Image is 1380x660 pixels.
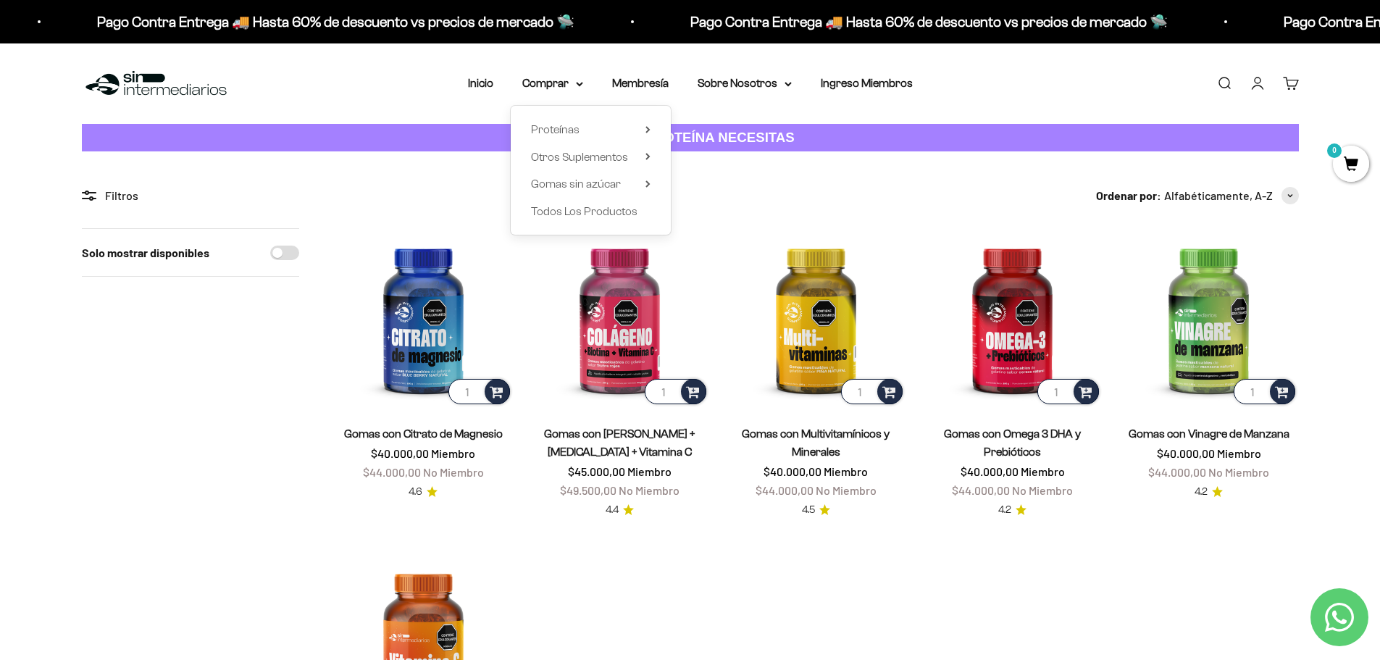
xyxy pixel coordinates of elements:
span: No Miembro [816,483,877,497]
mark: 0 [1326,142,1343,159]
a: Gomas con Citrato de Magnesio [344,427,503,440]
span: Miembro [1217,446,1261,460]
button: Alfabéticamente, A-Z [1164,186,1299,205]
a: Ingreso Miembros [821,77,913,89]
span: No Miembro [423,465,484,479]
span: Proteínas [531,123,580,135]
p: Pago Contra Entrega 🚚 Hasta 60% de descuento vs precios de mercado 🛸 [88,10,566,33]
p: Pago Contra Entrega 🚚 Hasta 60% de descuento vs precios de mercado 🛸 [682,10,1159,33]
a: Gomas con Omega 3 DHA y Prebióticos [944,427,1081,458]
a: 4.24.2 de 5.0 estrellas [998,502,1026,518]
a: Membresía [612,77,669,89]
summary: Sobre Nosotros [698,74,792,93]
strong: CUANTA PROTEÍNA NECESITAS [585,130,795,145]
span: Miembro [431,446,475,460]
label: Solo mostrar disponibles [82,243,209,262]
a: Gomas con [PERSON_NAME] + [MEDICAL_DATA] + Vitamina C [544,427,695,458]
span: $49.500,00 [560,483,616,497]
a: CUANTA PROTEÍNA NECESITAS [82,124,1299,152]
div: Filtros [82,186,299,205]
summary: Otros Suplementos [531,148,651,167]
summary: Comprar [522,74,583,93]
span: $40.000,00 [961,464,1019,478]
summary: Proteínas [531,120,651,139]
span: Gomas sin azúcar [531,177,621,190]
a: Gomas con Multivitamínicos y Minerales [742,427,890,458]
span: Miembro [1021,464,1065,478]
a: Todos Los Productos [531,202,651,221]
span: No Miembro [1012,483,1073,497]
span: Miembro [824,464,868,478]
span: Otros Suplementos [531,151,628,163]
a: 0 [1333,157,1369,173]
a: 4.54.5 de 5.0 estrellas [802,502,830,518]
span: 4.4 [606,502,619,518]
a: 4.64.6 de 5.0 estrellas [409,484,438,500]
span: $40.000,00 [371,446,429,460]
a: Inicio [468,77,493,89]
span: Ordenar por: [1096,186,1161,205]
span: 4.5 [802,502,815,518]
span: 4.6 [409,484,422,500]
span: Todos Los Productos [531,205,637,217]
span: $44.000,00 [363,465,421,479]
span: Alfabéticamente, A-Z [1164,186,1273,205]
summary: Gomas sin azúcar [531,175,651,193]
span: $44.000,00 [1148,465,1206,479]
span: 4.2 [1195,484,1208,500]
span: $45.000,00 [568,464,625,478]
span: $44.000,00 [952,483,1010,497]
span: $44.000,00 [756,483,814,497]
a: 4.24.2 de 5.0 estrellas [1195,484,1223,500]
span: $40.000,00 [764,464,821,478]
span: 4.2 [998,502,1011,518]
span: No Miembro [1208,465,1269,479]
span: No Miembro [619,483,679,497]
a: Gomas con Vinagre de Manzana [1129,427,1289,440]
a: 4.44.4 de 5.0 estrellas [606,502,634,518]
span: $40.000,00 [1157,446,1215,460]
span: Miembro [627,464,672,478]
